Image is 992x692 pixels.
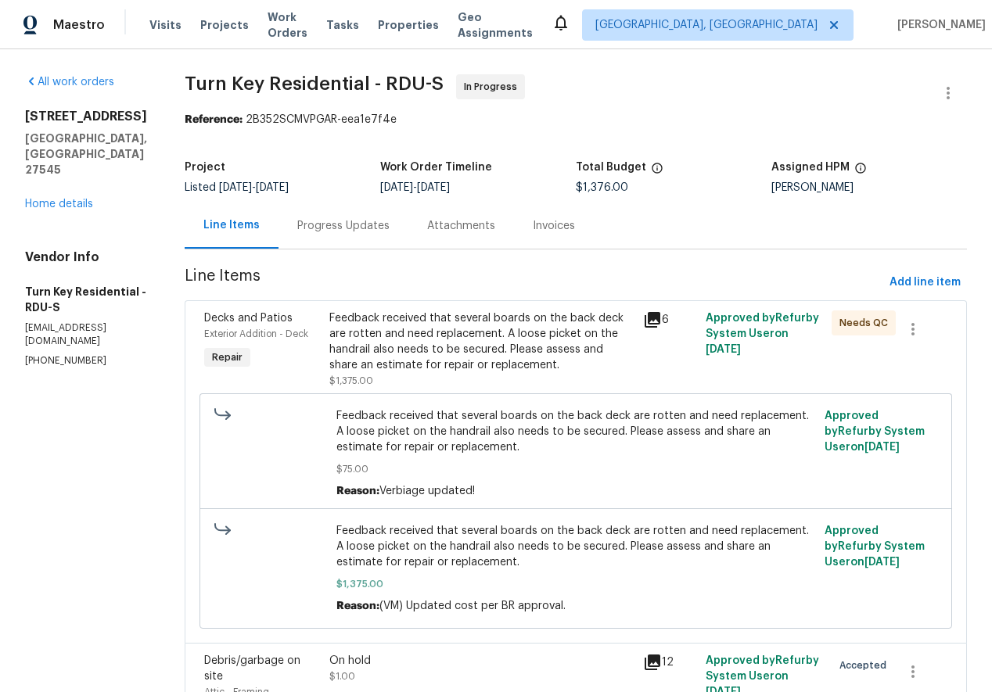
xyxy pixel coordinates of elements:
[378,17,439,33] span: Properties
[771,182,967,193] div: [PERSON_NAME]
[204,329,308,339] span: Exterior Addition - Deck
[329,376,373,385] span: $1,375.00
[25,354,147,368] p: [PHONE_NUMBER]
[771,162,850,173] h5: Assigned HPM
[706,344,741,355] span: [DATE]
[458,9,533,41] span: Geo Assignments
[891,17,986,33] span: [PERSON_NAME]
[595,17,818,33] span: [GEOGRAPHIC_DATA], [GEOGRAPHIC_DATA]
[380,162,492,173] h5: Work Order Timeline
[326,20,359,30] span: Tasks
[185,268,883,297] span: Line Items
[204,313,293,324] span: Decks and Patios
[185,112,967,127] div: 2B352SCMVPGAR-eea1e7f4e
[464,79,523,95] span: In Progress
[149,17,182,33] span: Visits
[25,131,147,177] h5: [GEOGRAPHIC_DATA], [GEOGRAPHIC_DATA] 27545
[379,601,566,611] span: (VM) Updated cost per BR approval.
[380,182,450,193] span: -
[25,199,93,210] a: Home details
[185,114,243,125] b: Reference:
[336,523,815,570] span: Feedback received that several boards on the back deck are rotten and need replacement. A loose p...
[206,350,249,365] span: Repair
[329,310,634,373] div: Feedback received that several boards on the back deck are rotten and need replacement. A loose p...
[533,218,575,234] div: Invoices
[643,310,696,329] div: 6
[329,653,634,669] div: On hold
[203,217,260,233] div: Line Items
[219,182,289,193] span: -
[883,268,967,297] button: Add line item
[854,162,867,182] span: The hpm assigned to this work order.
[427,218,495,234] div: Attachments
[839,658,893,673] span: Accepted
[417,182,450,193] span: [DATE]
[890,273,961,292] span: Add line item
[297,218,390,234] div: Progress Updates
[825,411,925,453] span: Approved by Refurby System User on
[185,162,225,173] h5: Project
[839,315,894,331] span: Needs QC
[25,77,114,88] a: All work orders
[706,313,819,355] span: Approved by Refurby System User on
[256,182,289,193] span: [DATE]
[576,182,628,193] span: $1,376.00
[336,408,815,455] span: Feedback received that several boards on the back deck are rotten and need replacement. A loose p...
[53,17,105,33] span: Maestro
[336,601,379,611] span: Reason:
[864,442,900,453] span: [DATE]
[204,655,300,682] span: Debris/garbage on site
[268,9,307,41] span: Work Orders
[185,182,289,193] span: Listed
[25,284,147,315] h5: Turn Key Residential - RDU-S
[219,182,252,193] span: [DATE]
[336,486,379,497] span: Reason:
[329,672,355,681] span: $1.00
[336,461,815,477] span: $75.00
[25,109,147,124] h2: [STREET_ADDRESS]
[336,576,815,592] span: $1,375.00
[25,249,147,265] h4: Vendor Info
[380,182,413,193] span: [DATE]
[185,74,444,93] span: Turn Key Residential - RDU-S
[651,162,663,182] span: The total cost of line items that have been proposed by Opendoor. This sum includes line items th...
[200,17,249,33] span: Projects
[643,653,696,672] div: 12
[825,525,925,568] span: Approved by Refurby System User on
[25,321,147,348] p: [EMAIL_ADDRESS][DOMAIN_NAME]
[379,486,475,497] span: Verbiage updated!
[576,162,646,173] h5: Total Budget
[864,557,900,568] span: [DATE]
